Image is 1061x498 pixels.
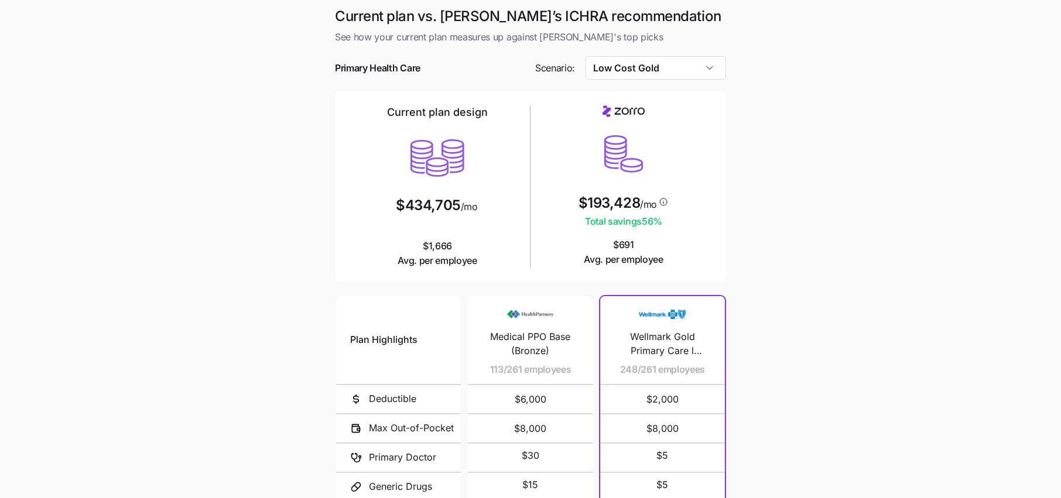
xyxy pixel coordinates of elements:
span: $15 [522,478,538,492]
img: Carrier [639,303,686,325]
span: 113/261 employees [490,362,571,377]
span: Medical PPO Base (Bronze) [482,329,579,359]
span: Plan Highlights [350,332,417,347]
span: /mo [640,200,657,209]
span: Generic Drugs [369,479,432,494]
span: Deductible [369,391,416,406]
span: Avg. per employee [398,253,477,268]
span: $1,666 [398,239,477,268]
span: $2,000 [614,385,711,413]
span: Scenario: [535,61,575,75]
span: $8,000 [482,414,579,442]
span: $434,705 [396,198,460,212]
span: Max Out-of-Pocket [369,421,454,435]
span: $8,000 [614,414,711,442]
span: Total savings 56 % [579,214,669,229]
span: $5 [656,448,668,463]
h2: Current plan design [387,105,488,119]
span: Primary Health Care [335,61,420,75]
span: 248/261 employees [620,362,706,377]
span: $30 [522,448,539,463]
span: $5 [656,478,668,492]
span: Primary Doctor [369,450,436,465]
span: $193,428 [579,196,640,210]
span: Avg. per employee [584,252,663,267]
span: $6,000 [482,385,579,413]
img: Carrier [507,303,554,325]
h1: Current plan vs. [PERSON_NAME]’s ICHRA recommendation [335,7,726,25]
span: See how your current plan measures up against [PERSON_NAME]'s top picks [335,30,726,44]
span: /mo [461,202,478,211]
span: Wellmark Gold Primary Care l UnityPoint Health [614,329,711,359]
span: $691 [584,238,663,267]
